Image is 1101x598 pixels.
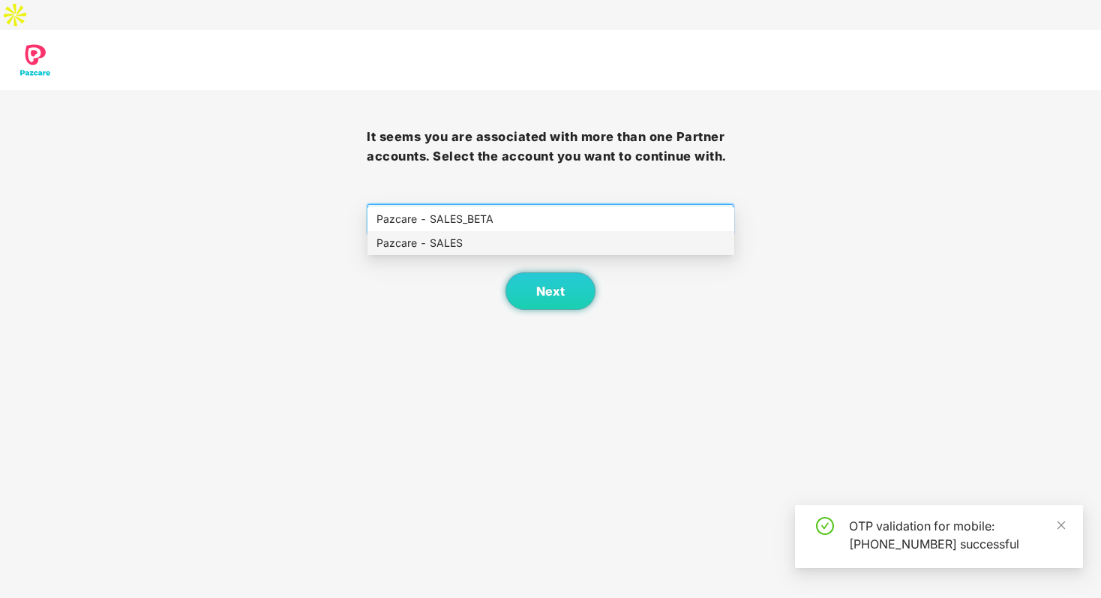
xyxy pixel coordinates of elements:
div: Pazcare - SALES_BETA [376,211,725,227]
h3: It seems you are associated with more than one Partner accounts. Select the account you want to c... [367,128,733,166]
img: svg+xml;base64,PD94bWwgdmVyc2lvbj0iMS4wIiBlbmNvZGluZz0idXRmLTgiPz4KPCEtLSBHZW5lcmF0b3I6IEFkb2JlIE... [7,30,63,90]
span: Next [536,284,565,299]
span: close [1056,520,1066,530]
div: Pazcare - SALES [367,231,734,255]
button: Next [505,272,595,310]
div: Pazcare - SALES [376,235,725,251]
div: Pazcare - SALES_BETA [367,207,734,231]
div: OTP validation for mobile: [PHONE_NUMBER] successful [849,517,1065,553]
span: Select company and role [376,205,724,233]
span: check-circle [816,517,834,535]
